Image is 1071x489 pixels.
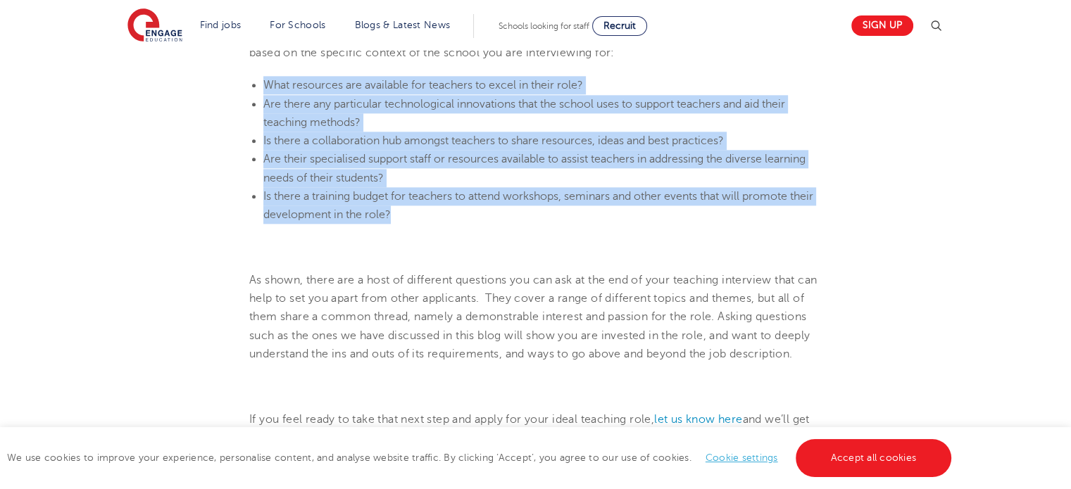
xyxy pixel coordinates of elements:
a: Sign up [851,15,913,36]
span: Recruit [603,20,636,31]
img: Engage Education [127,8,182,44]
span: If you feel ready to take that next step and apply for your ideal teaching role, and we’ll get yo... [249,413,810,444]
span: Are their specialised support staff or resources available to assist teachers in addressing the d... [263,153,806,184]
span: Is there a training budget for teachers to attend workshops, seminars and other events that will ... [263,190,813,221]
a: Recruit [592,16,647,36]
span: We use cookies to improve your experience, personalise content, and analyse website traffic. By c... [7,452,955,463]
a: Accept all cookies [796,439,952,477]
span: Schools looking for staff [499,21,589,31]
span: Are there any particular technological innovations that the school uses to support teachers and a... [263,98,785,129]
span: What resources are available for teachers to excel in their role? [263,79,583,91]
a: Blogs & Latest News [355,20,451,30]
span: Is there a collaboration hub amongst teachers to share resources, ideas and best practices? [263,134,724,147]
span: As shown, there are a host of different questions you can ask at the end of your teaching intervi... [249,274,817,360]
a: For Schools [270,20,325,30]
a: Find jobs [200,20,242,30]
a: Cookie settings [706,452,778,463]
a: let us know here [654,413,742,426]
